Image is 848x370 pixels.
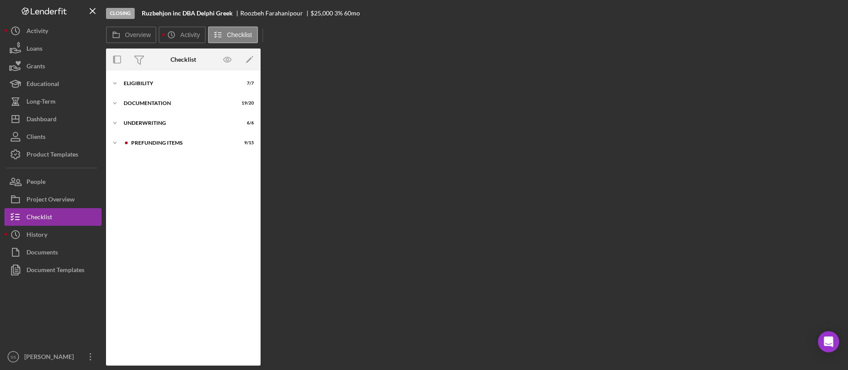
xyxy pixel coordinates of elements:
[131,140,232,146] div: Prefunding Items
[26,22,48,42] div: Activity
[238,101,254,106] div: 19 / 20
[4,75,102,93] button: Educational
[22,348,79,368] div: [PERSON_NAME]
[125,31,151,38] label: Overview
[26,226,47,246] div: History
[26,57,45,77] div: Grants
[344,10,360,17] div: 60 mo
[4,173,102,191] button: People
[4,348,102,366] button: SS[PERSON_NAME]
[124,101,232,106] div: Documentation
[26,93,56,112] div: Long-Term
[180,31,200,38] label: Activity
[159,26,205,43] button: Activity
[310,10,333,17] div: $25,000
[4,208,102,226] button: Checklist
[124,81,232,86] div: Eligibility
[26,261,84,281] div: Document Templates
[170,56,196,63] div: Checklist
[334,10,343,17] div: 3 %
[818,331,839,352] div: Open Intercom Messenger
[124,120,232,126] div: Underwriting
[240,10,310,17] div: Roozbeh Farahanipour
[26,208,52,228] div: Checklist
[4,57,102,75] button: Grants
[4,226,102,243] button: History
[106,26,156,43] button: Overview
[4,191,102,208] button: Project Overview
[26,191,75,210] div: Project Overview
[4,243,102,261] button: Documents
[26,75,59,95] div: Educational
[4,146,102,163] button: Product Templates
[208,26,258,43] button: Checklist
[238,140,254,146] div: 9 / 15
[4,128,102,146] button: Clients
[26,243,58,263] div: Documents
[26,128,45,148] div: Clients
[142,10,233,17] b: Ruzbehjon inc DBA Delphi Greek
[26,110,57,130] div: Dashboard
[26,173,45,193] div: People
[4,261,102,279] button: Document Templates
[227,31,252,38] label: Checklist
[106,8,135,19] div: Closing
[11,355,16,359] text: SS
[4,93,102,110] button: Long-Term
[26,146,78,165] div: Product Templates
[26,40,42,60] div: Loans
[238,81,254,86] div: 7 / 7
[4,40,102,57] button: Loans
[4,22,102,40] button: Activity
[238,120,254,126] div: 6 / 6
[4,110,102,128] button: Dashboard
